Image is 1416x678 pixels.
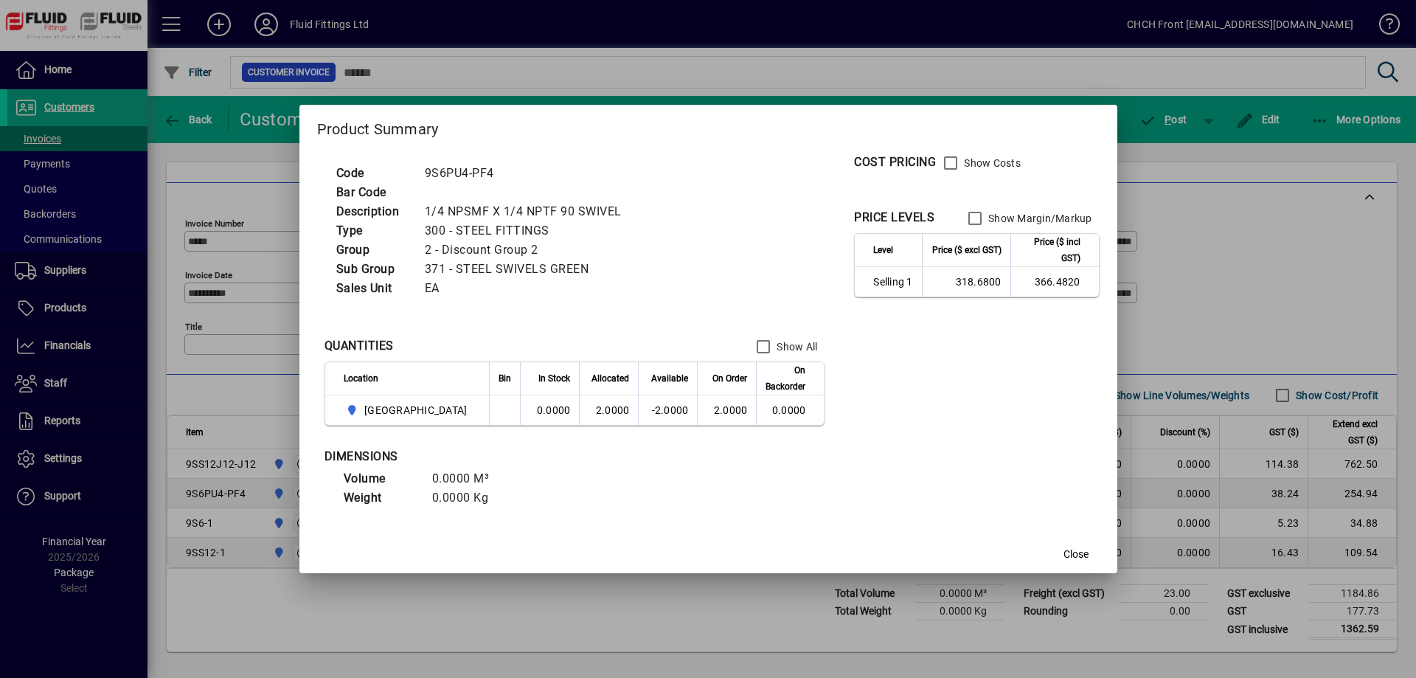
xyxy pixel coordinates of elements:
[329,241,417,260] td: Group
[579,395,638,425] td: 2.0000
[985,211,1092,226] label: Show Margin/Markup
[417,164,639,183] td: 9S6PU4-PF4
[961,156,1021,170] label: Show Costs
[425,488,513,508] td: 0.0000 Kg
[712,370,747,387] span: On Order
[344,370,378,387] span: Location
[932,242,1002,258] span: Price ($ excl GST)
[1010,267,1099,297] td: 366.4820
[714,404,748,416] span: 2.0000
[417,241,639,260] td: 2 - Discount Group 2
[417,260,639,279] td: 371 - STEEL SWIVELS GREEN
[922,267,1010,297] td: 318.6800
[854,209,934,226] div: PRICE LEVELS
[638,395,697,425] td: -2.0000
[854,153,936,171] div: COST PRICING
[651,370,688,387] span: Available
[1052,541,1100,567] button: Close
[873,274,912,289] span: Selling 1
[329,183,417,202] td: Bar Code
[324,448,693,466] div: DIMENSIONS
[329,279,417,298] td: Sales Unit
[756,395,824,425] td: 0.0000
[417,221,639,241] td: 300 - STEEL FITTINGS
[1020,234,1080,266] span: Price ($ incl GST)
[1063,547,1089,562] span: Close
[774,339,817,354] label: Show All
[329,164,417,183] td: Code
[324,337,394,355] div: QUANTITIES
[499,370,511,387] span: Bin
[425,469,513,488] td: 0.0000 M³
[766,362,805,395] span: On Backorder
[364,403,467,418] span: [GEOGRAPHIC_DATA]
[329,260,417,279] td: Sub Group
[538,370,570,387] span: In Stock
[520,395,579,425] td: 0.0000
[873,242,893,258] span: Level
[417,202,639,221] td: 1/4 NPSMF X 1/4 NPTF 90 SWIVEL
[336,488,425,508] td: Weight
[336,469,425,488] td: Volume
[299,105,1117,148] h2: Product Summary
[329,202,417,221] td: Description
[344,401,473,419] span: AUCKLAND
[417,279,639,298] td: EA
[591,370,629,387] span: Allocated
[329,221,417,241] td: Type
